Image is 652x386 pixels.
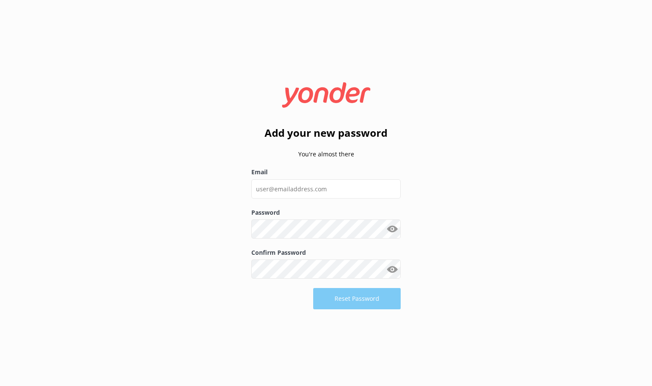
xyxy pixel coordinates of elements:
[251,150,401,159] p: You're almost there
[251,179,401,199] input: user@emailaddress.com
[251,208,401,217] label: Password
[384,221,401,238] button: Show password
[384,261,401,278] button: Show password
[251,125,401,141] h2: Add your new password
[251,248,401,257] label: Confirm Password
[251,167,401,177] label: Email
